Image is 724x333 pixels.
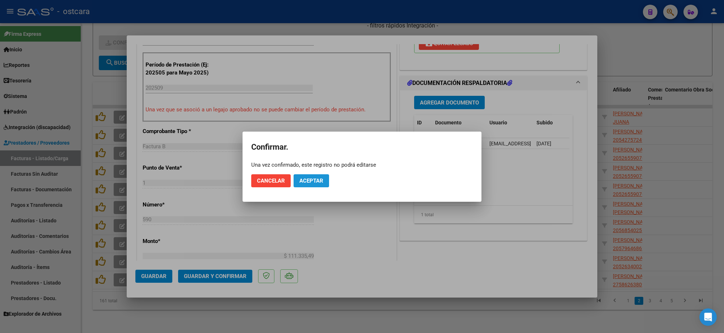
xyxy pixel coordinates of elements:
button: Cancelar [251,174,291,187]
span: Aceptar [299,178,323,184]
div: Una vez confirmado, este registro no podrá editarse [251,161,473,168]
span: Cancelar [257,178,285,184]
h2: Confirmar. [251,140,473,154]
div: Open Intercom Messenger [699,308,717,326]
button: Aceptar [294,174,329,187]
